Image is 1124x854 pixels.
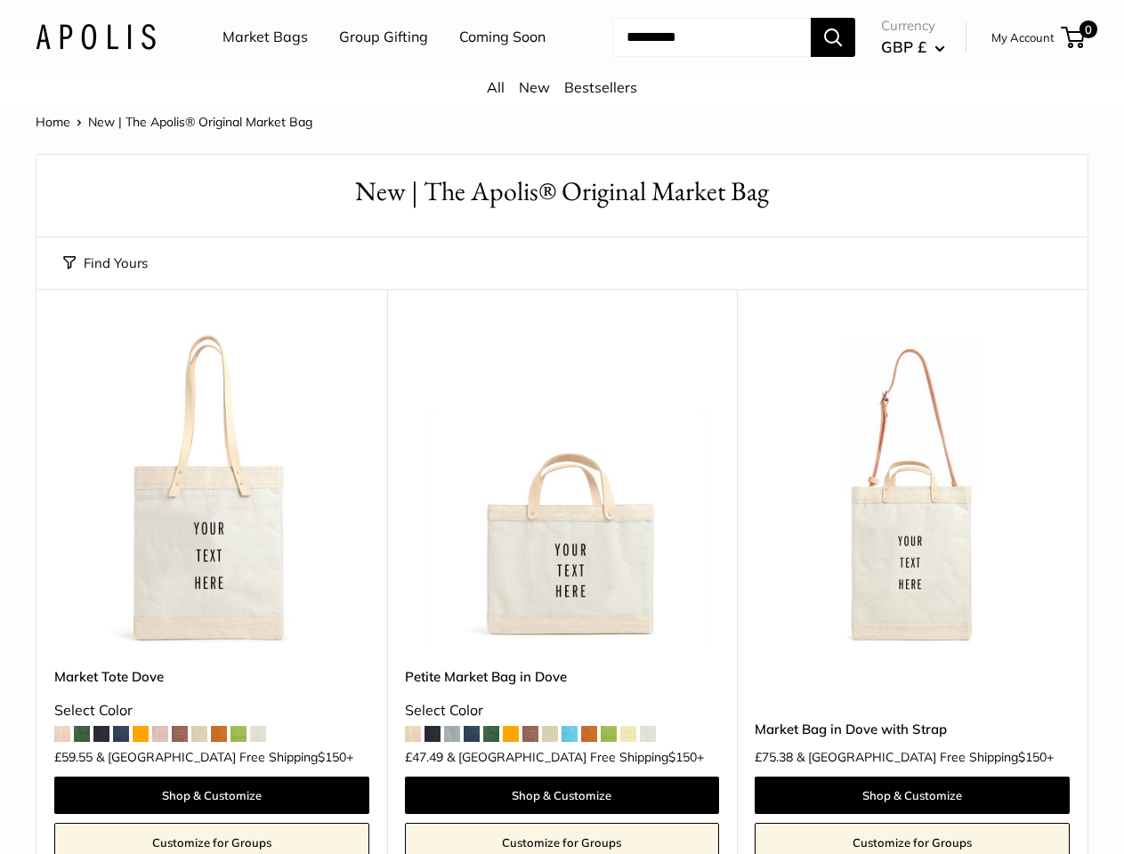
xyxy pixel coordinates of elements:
a: My Account [991,27,1055,48]
img: Petite Market Bag in Dove [405,334,720,649]
span: & [GEOGRAPHIC_DATA] Free Shipping + [447,751,704,763]
a: New [519,78,550,96]
a: Bestsellers [564,78,637,96]
span: GBP £ [881,37,926,56]
a: Market Tote Dove [54,666,369,687]
a: Shop & Customize [755,777,1070,814]
span: $150 [668,749,697,765]
img: Apolis [36,24,156,50]
a: Shop & Customize [405,777,720,814]
span: & [GEOGRAPHIC_DATA] Free Shipping + [797,751,1054,763]
span: New | The Apolis® Original Market Bag [88,114,312,130]
a: Petite Market Bag in DovePetite Market Bag in Dove [405,334,720,649]
a: Home [36,114,70,130]
button: Search [811,18,855,57]
span: & [GEOGRAPHIC_DATA] Free Shipping + [96,751,353,763]
a: Market Bag in Dove with Strap [755,719,1070,739]
input: Search... [612,18,811,57]
img: Market Tote Dove [54,334,369,649]
button: Find Yours [63,251,148,276]
div: Select Color [405,697,720,724]
span: £47.49 [405,751,443,763]
div: Select Color [54,697,369,724]
a: Shop & Customize [54,777,369,814]
img: Market Bag in Dove with Strap [755,334,1070,649]
a: Market Bags [222,24,308,51]
a: Market Tote DoveMarket Tote Dove [54,334,369,649]
span: $150 [1018,749,1047,765]
a: Market Bag in Dove with StrapMarket Bag in Dove with Strap [755,334,1070,649]
span: Currency [881,13,945,38]
span: 0 [1080,20,1097,38]
span: £59.55 [54,751,93,763]
nav: Breadcrumb [36,110,312,133]
a: Group Gifting [339,24,428,51]
h1: New | The Apolis® Original Market Bag [63,173,1061,211]
span: £75.38 [755,751,793,763]
span: $150 [318,749,346,765]
button: GBP £ [881,33,945,61]
a: All [487,78,505,96]
a: 0 [1063,27,1085,48]
a: Coming Soon [459,24,546,51]
a: Petite Market Bag in Dove [405,666,720,687]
